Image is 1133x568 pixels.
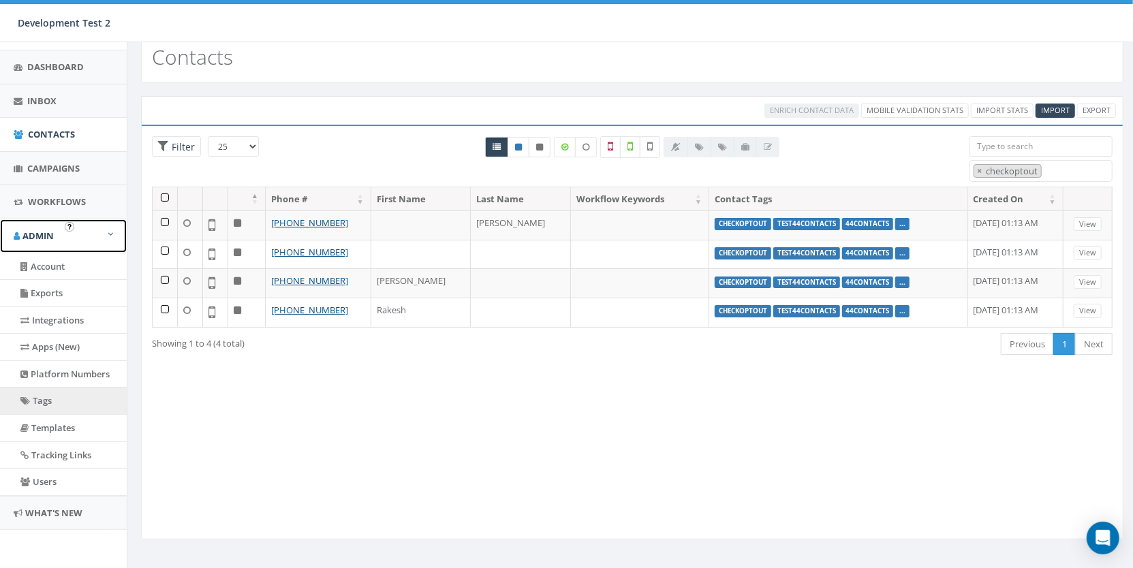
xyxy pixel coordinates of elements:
a: ... [899,219,905,228]
a: View [1074,275,1102,289]
span: Import [1041,105,1070,115]
a: All contacts [485,137,508,157]
th: Created On: activate to sort column ascending [968,187,1064,211]
span: Advance Filter [152,136,201,157]
span: Contacts [28,128,75,140]
label: test44contacts [773,277,840,289]
span: × [977,165,982,177]
a: Mobile Validation Stats [861,104,969,118]
li: checkoptout [974,164,1042,178]
th: Last Name [471,187,570,211]
a: Opted Out [529,137,550,157]
th: Phone #: activate to sort column ascending [266,187,371,211]
i: This phone number is subscribed and will receive texts. [515,143,522,151]
span: CSV files only [1041,105,1070,115]
span: Admin [22,230,54,242]
a: Active [508,137,529,157]
a: ... [899,277,905,286]
button: Remove item [974,165,984,178]
a: Import [1036,104,1075,118]
a: Export [1077,104,1116,118]
a: [PHONE_NUMBER] [271,274,348,287]
span: Filter [168,140,195,153]
a: Next [1075,333,1113,356]
label: Data not Enriched [575,137,597,157]
td: Rakesh [371,298,471,327]
label: Validated [620,136,640,158]
label: 44contacts [842,277,894,289]
span: checkoptout [984,165,1041,177]
span: Inbox [27,95,57,107]
td: [PERSON_NAME] [471,210,570,240]
th: Workflow Keywords: activate to sort column ascending [571,187,710,211]
span: Campaigns [27,162,80,174]
label: checkoptout [715,247,771,259]
th: Contact Tags [709,187,967,211]
td: [DATE] 01:13 AM [968,298,1064,327]
td: [DATE] 01:13 AM [968,240,1064,269]
td: [PERSON_NAME] [371,268,471,298]
a: ... [899,306,905,315]
label: Not a Mobile [600,136,621,158]
label: Not Validated [640,136,660,158]
h2: Contacts [152,46,233,68]
label: 44contacts [842,305,894,317]
div: Open Intercom Messenger [1087,522,1119,554]
a: Previous [1001,333,1054,356]
td: [DATE] 01:13 AM [968,268,1064,298]
a: [PHONE_NUMBER] [271,246,348,258]
span: Dashboard [27,61,84,73]
a: 1 [1053,333,1076,356]
div: Showing 1 to 4 (4 total) [152,332,540,350]
label: test44contacts [773,305,840,317]
label: checkoptout [715,305,771,317]
label: test44contacts [773,218,840,230]
th: First Name [371,187,471,211]
span: Workflows [28,195,86,208]
a: [PHONE_NUMBER] [271,217,348,229]
a: View [1074,217,1102,232]
label: checkoptout [715,218,771,230]
a: ... [899,249,905,257]
input: Type to search [969,136,1113,157]
label: checkoptout [715,277,771,289]
td: [DATE] 01:13 AM [968,210,1064,240]
textarea: Search [1045,165,1052,178]
label: 44contacts [842,247,894,259]
label: 44contacts [842,218,894,230]
button: Open In-App Guide [65,222,74,232]
label: Data Enriched [554,137,576,157]
a: Import Stats [971,104,1034,118]
span: Development Test 2 [18,16,110,29]
a: [PHONE_NUMBER] [271,304,348,316]
i: This phone number is unsubscribed and has opted-out of all texts. [536,143,543,151]
span: What's New [25,507,82,519]
a: View [1074,246,1102,260]
label: test44contacts [773,247,840,259]
a: View [1074,304,1102,318]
